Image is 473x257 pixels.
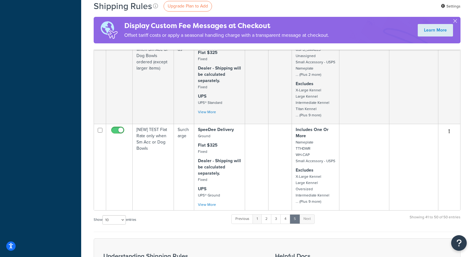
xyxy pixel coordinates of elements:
small: Fixed [198,84,207,90]
td: Hide Methods [174,31,194,124]
button: Open Resource Center [451,235,467,251]
h4: Display Custom Fee Messages at Checkout [124,21,329,31]
select: Showentries [102,215,126,225]
strong: UPS [198,186,206,192]
img: duties-banner-06bc72dcb5fe05cb3f9472aba00be2ae8eb53ab6f0d8bb03d382ba314ac3c341.png [94,17,124,43]
small: X-Large Kennel Large Kennel Oversized Intermediate Kennel ... (Plus 9 more) [296,174,329,204]
strong: Flat $325 [198,142,218,148]
div: Showing 41 to 50 of 50 entries [410,214,461,227]
small: UPS® Standard [198,100,222,105]
a: 2 [261,214,272,224]
small: USPS_SMALLS Unassigned Small Accessory - USPS Nameplate ... (Plus 2 more) [296,47,335,77]
small: Nameplate TTHDWR WH-CAP Small Accessory - USPS [296,139,335,164]
span: Upgrade Plan to Add [168,3,208,9]
small: Fixed [198,56,207,62]
a: View More [198,109,216,115]
a: Settings [441,2,461,11]
strong: Excludes [296,167,313,173]
a: 3 [271,214,281,224]
a: 1 [253,214,262,224]
td: [NEW] TEST Flat Rate only when Sm Acc or Dog Bowls [133,124,174,210]
a: Upgrade Plan to Add [164,1,212,12]
td: (New) USPS carrier only when Sm Acc or Dog Bowls ordered (except larger items) [133,31,174,124]
strong: Includes One Or More [296,126,328,139]
strong: UPS [198,93,206,99]
strong: Dealer - Shipping will be calculated separately. [198,65,241,84]
strong: Dealer - Shipping will be calculated separately. [198,158,241,177]
td: Surcharge [174,124,194,210]
strong: Flat $325 [198,49,218,56]
p: Offset tariff costs or apply a seasonal handling charge with a transparent message at checkout. [124,31,329,40]
small: Fixed [198,177,207,182]
strong: SpeeDee Delivery [198,126,234,133]
small: X-Large Kennel Large Kennel Intermediate Kennel Titan Kennel ... (Plus 9 more) [296,87,329,118]
a: Previous [231,214,253,224]
strong: Excludes [296,80,313,87]
small: Ground [198,133,210,139]
a: View More [198,202,216,207]
label: Show entries [94,215,136,225]
small: UPS® Ground [198,192,220,198]
a: Next [299,214,315,224]
a: 4 [280,214,290,224]
small: Fixed [198,149,207,154]
a: 5 [290,214,300,224]
a: Learn More [418,24,453,36]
